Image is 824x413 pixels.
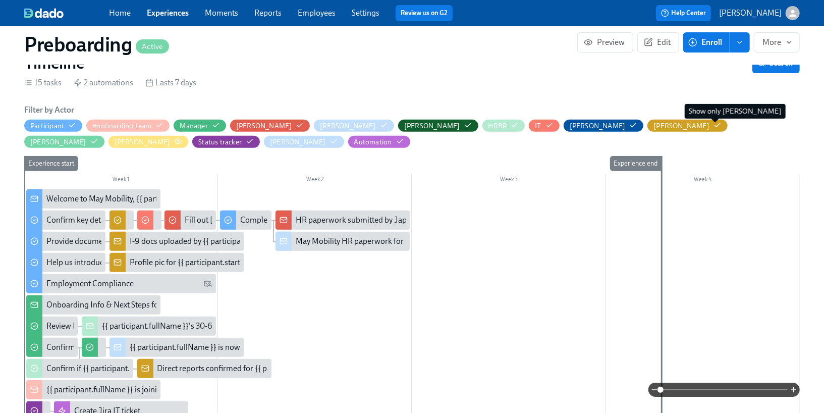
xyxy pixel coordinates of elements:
span: Edit [646,37,671,47]
button: [PERSON_NAME] [647,120,728,132]
span: Help Center [661,8,706,18]
button: [PERSON_NAME] [314,120,394,132]
div: 2 automations [74,77,133,88]
button: [PERSON_NAME] [230,120,310,132]
div: Provide documents for your I-9 verification [46,236,194,247]
div: Hide David Murphy [320,121,376,131]
div: Confirm key details about {{ participant.firstName }} [46,342,225,353]
button: Preview [577,32,633,53]
button: Status tracker [192,136,260,148]
div: I-9 docs uploaded by {{ participant.startDate | MM/DD }} new [PERSON_NAME] {{ participant.fullNam... [109,232,244,251]
svg: Personal Email [204,280,212,288]
div: Confirm if {{ participant.startDate | MM/DD }} new joiners will have direct reports [46,363,323,374]
div: {{ participant.fullName }} is now in the MVO Training sheet [109,338,244,357]
div: Week 1 [24,174,218,187]
div: Profile pic for {{ participant.startDate | MM/DD }} new [PERSON_NAME] {{ participant.fullName }} [130,257,466,268]
div: Direct reports confirmed for {{ participant.startDate | MM/DD }} new [PERSON_NAME] {{ participant... [137,359,271,378]
button: [PERSON_NAME] [24,136,104,148]
div: Experience start [24,156,78,171]
span: Preview [586,37,625,47]
div: Confirm key details about yourself [46,215,163,226]
div: Hide Josh [570,121,626,131]
button: [PERSON_NAME] [719,6,800,20]
div: 15 tasks [24,77,62,88]
div: Complete Japan HR paperwork [240,215,349,226]
div: {{ participant.fullName }} is now in the MVO Training sheet [130,342,331,353]
div: Week 3 [412,174,606,187]
div: Week 2 [218,174,412,187]
div: {{ participant.fullName }} is joining the team on {{ participant.startDate | MMM DD YYYY }} 🎉 [26,380,160,399]
div: Employment Compliance [46,278,134,289]
div: Hide Laura [115,137,171,147]
div: Help us introduce you to the team [46,257,162,268]
button: Participant [24,120,82,132]
a: dado [24,8,109,18]
a: Experiences [147,8,189,18]
div: Hide IT [535,121,541,131]
div: Experience end [610,156,662,171]
div: Review Hiring Manager Guide & provide link to onboarding plan [46,321,267,332]
button: #onboarding-team [86,120,170,132]
div: Hide Participant [30,121,64,131]
div: Complete Japan HR paperwork [220,211,271,230]
span: Enroll [690,37,722,47]
div: Hide Lacey Heiss [30,137,86,147]
button: Review us on G2 [396,5,453,21]
button: [PERSON_NAME] [564,120,644,132]
div: Welcome to May Mobility, {{ participant.firstName }}! 🎉 [46,193,240,204]
div: Lasts 7 days [145,77,196,88]
div: May Mobility HR paperwork for {{ participant.fullName }} (starting {{ participant.startDate | MMM... [276,232,410,251]
a: Review us on G2 [401,8,448,18]
a: Employees [298,8,336,18]
div: Hide Derek Baker [404,121,460,131]
div: Week 4 [606,174,800,187]
div: HR paperwork submitted by Japan new [PERSON_NAME] {{ participant.fullName }} (starting {{ partici... [296,215,738,226]
h6: Filter by Actor [24,105,74,116]
div: Hide Kaelyn [653,121,709,131]
div: Fill out [GEOGRAPHIC_DATA] HR paperwork for {{ participant.fullName }} [164,211,216,230]
div: Direct reports confirmed for {{ participant.startDate | MM/DD }} new [PERSON_NAME] {{ participant... [157,363,543,374]
div: {{ participant.fullName }}'s 30-60-90 day plan [102,321,260,332]
div: Provide documents for your I-9 verification [26,232,105,251]
span: More [762,37,791,47]
button: HRBP [482,120,525,132]
p: [PERSON_NAME] [719,8,782,19]
button: Manager [174,120,226,132]
button: [PERSON_NAME] [108,136,189,148]
span: Active [136,43,169,50]
div: Hide #onboarding-team [92,121,151,131]
div: Confirm key details about {{ participant.firstName }} [26,338,78,357]
button: Edit [637,32,679,53]
a: Home [109,8,131,18]
button: IT [529,120,559,132]
div: Confirm key details about yourself [26,211,105,230]
div: Profile pic for {{ participant.startDate | MM/DD }} new [PERSON_NAME] {{ participant.fullName }} [109,253,244,272]
div: May Mobility HR paperwork for {{ participant.fullName }} (starting {{ participant.startDate | MMM... [296,236,658,247]
div: Hide Status tracker [198,137,242,147]
button: [PERSON_NAME] [398,120,478,132]
div: Fill out [GEOGRAPHIC_DATA] HR paperwork for {{ participant.fullName }} [185,215,441,226]
a: Settings [352,8,379,18]
div: HR paperwork submitted by Japan new [PERSON_NAME] {{ participant.fullName }} (starting {{ partici... [276,211,410,230]
div: Welcome to May Mobility, {{ participant.firstName }}! 🎉 [26,189,160,209]
div: Hide Automation [354,137,392,147]
div: Hide Manager [180,121,207,131]
div: Employment Compliance [26,274,216,293]
button: More [754,32,800,53]
div: Onboarding Info & Next Steps for {{ participant.fullName }} [46,299,250,311]
div: Help us introduce you to the team [26,253,105,272]
div: Review Hiring Manager Guide & provide link to onboarding plan [26,317,78,336]
a: Moments [205,8,238,18]
button: Enroll [683,32,730,53]
button: enroll [730,32,750,53]
img: dado [24,8,64,18]
a: Reports [254,8,282,18]
div: Hide HRBP [488,121,507,131]
div: {{ participant.fullName }}'s 30-60-90 day plan [82,317,216,336]
div: Hide Tomoko Iwai [270,137,326,147]
button: Automation [348,136,410,148]
h1: Preboarding [24,32,169,57]
div: Onboarding Info & Next Steps for {{ participant.fullName }} [26,295,160,315]
button: [PERSON_NAME] [264,136,344,148]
